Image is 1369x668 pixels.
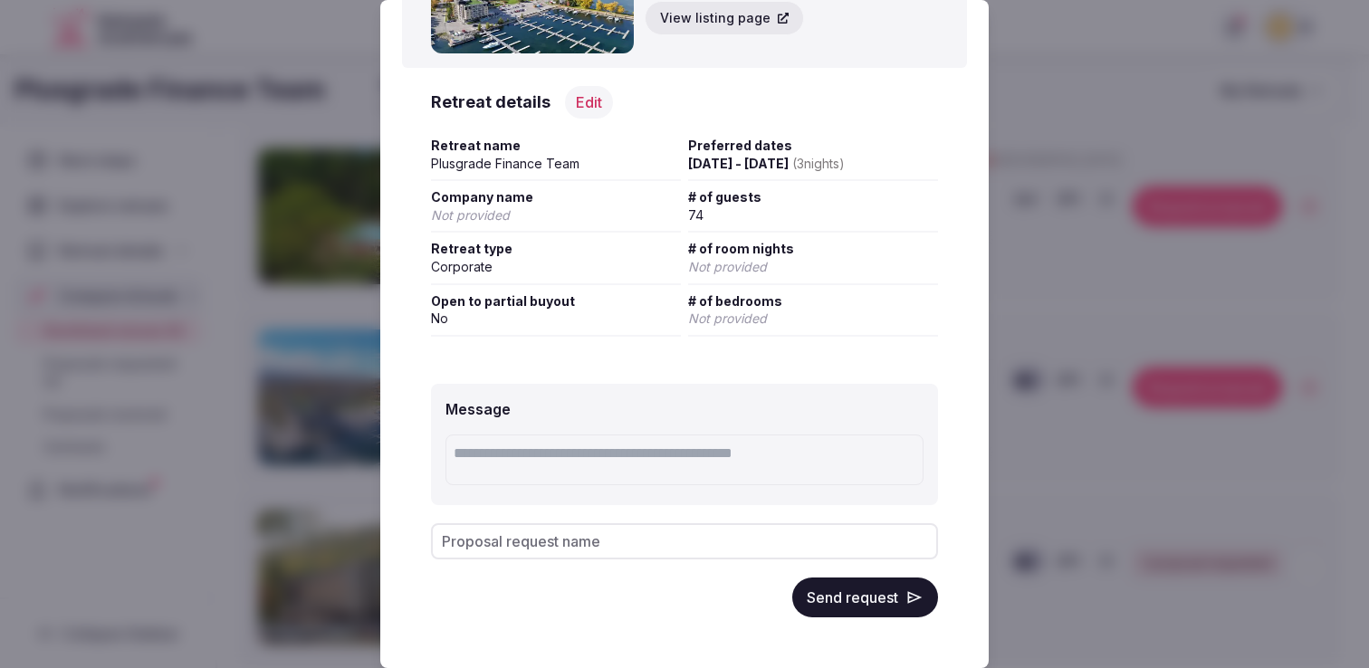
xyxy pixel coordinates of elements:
span: # of room nights [688,240,938,258]
span: # of guests [688,188,938,206]
div: Corporate [431,258,681,276]
span: ( 3 night s ) [792,156,845,171]
span: Company name [431,188,681,206]
span: Not provided [688,310,767,326]
label: Message [445,400,511,418]
div: Plusgrade Finance Team [431,155,681,173]
div: No [431,310,681,328]
span: Open to partial buyout [431,292,681,310]
span: [DATE] - [DATE] [688,156,845,171]
span: Not provided [688,259,767,274]
span: Not provided [431,207,510,223]
h3: Retreat details [431,91,550,113]
div: 74 [688,206,938,224]
button: Send request [792,577,938,617]
span: Retreat name [431,137,681,155]
span: # of bedrooms [688,292,938,310]
span: Preferred dates [688,137,938,155]
span: Retreat type [431,240,681,258]
button: Edit [565,86,613,119]
button: View listing page [645,1,804,35]
a: View listing page [645,1,847,35]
